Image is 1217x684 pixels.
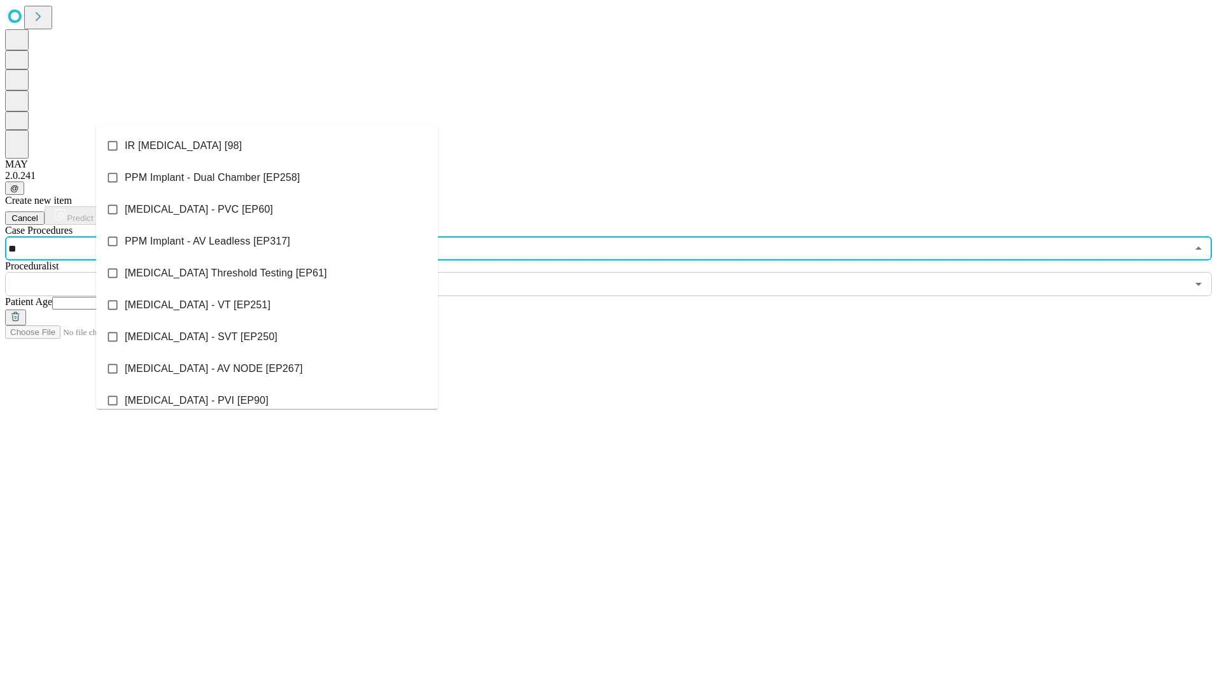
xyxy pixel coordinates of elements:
[45,206,103,225] button: Predict
[10,183,19,193] span: @
[125,170,300,185] span: PPM Implant - Dual Chamber [EP258]
[5,260,59,271] span: Proceduralist
[125,329,278,345] span: [MEDICAL_DATA] - SVT [EP250]
[5,195,72,206] span: Create new item
[5,225,73,236] span: Scheduled Procedure
[5,170,1212,182] div: 2.0.241
[5,211,45,225] button: Cancel
[5,182,24,195] button: @
[125,393,269,408] span: [MEDICAL_DATA] - PVI [EP90]
[11,213,38,223] span: Cancel
[1190,239,1207,257] button: Close
[125,138,242,153] span: IR [MEDICAL_DATA] [98]
[125,361,303,376] span: [MEDICAL_DATA] - AV NODE [EP267]
[5,159,1212,170] div: MAY
[125,234,290,249] span: PPM Implant - AV Leadless [EP317]
[67,213,93,223] span: Predict
[125,202,273,217] span: [MEDICAL_DATA] - PVC [EP60]
[1190,275,1207,293] button: Open
[125,266,327,281] span: [MEDICAL_DATA] Threshold Testing [EP61]
[5,296,52,307] span: Patient Age
[125,297,271,313] span: [MEDICAL_DATA] - VT [EP251]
